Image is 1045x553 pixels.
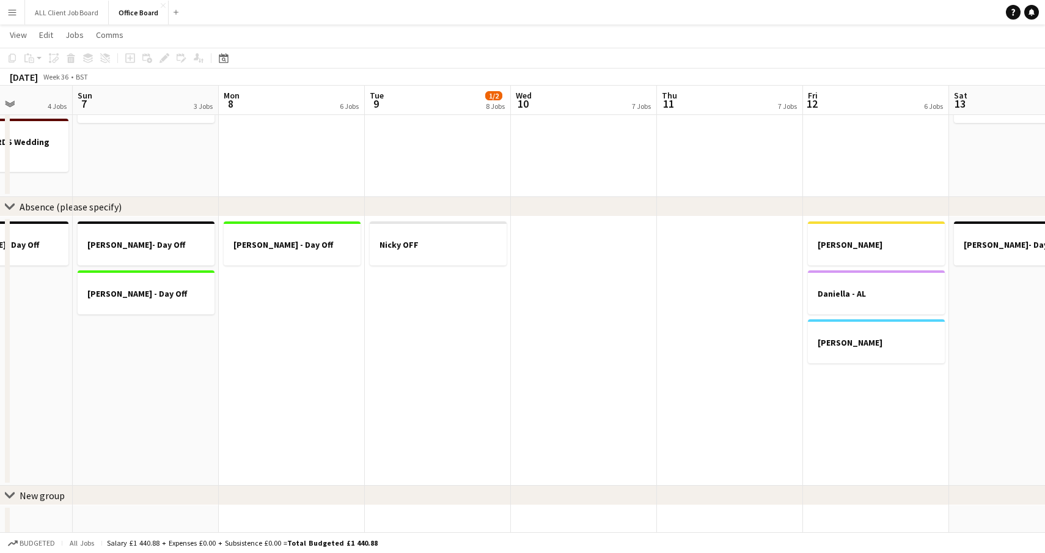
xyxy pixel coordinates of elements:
[370,90,384,101] span: Tue
[25,1,109,24] button: ALL Client Job Board
[660,97,677,111] span: 11
[808,337,945,348] h3: [PERSON_NAME]
[778,102,797,111] div: 7 Jobs
[287,538,378,547] span: Total Budgeted £1 440.88
[952,97,967,111] span: 13
[194,102,213,111] div: 3 Jobs
[109,1,169,24] button: Office Board
[20,539,55,547] span: Budgeted
[516,90,532,101] span: Wed
[340,102,359,111] div: 6 Jobs
[6,536,57,550] button: Budgeted
[370,221,507,265] app-job-card: Nicky OFF
[61,27,89,43] a: Jobs
[514,97,532,111] span: 10
[91,27,128,43] a: Comms
[954,90,967,101] span: Sat
[808,90,818,101] span: Fri
[67,538,97,547] span: All jobs
[5,27,32,43] a: View
[78,270,215,314] app-job-card: [PERSON_NAME] - Day Off
[924,102,943,111] div: 6 Jobs
[65,29,84,40] span: Jobs
[224,90,240,101] span: Mon
[808,270,945,314] app-job-card: Daniella - AL
[808,239,945,250] h3: [PERSON_NAME]
[370,239,507,250] h3: Nicky OFF
[808,288,945,299] h3: Daniella - AL
[78,221,215,265] app-job-card: [PERSON_NAME]- Day Off
[107,538,378,547] div: Salary £1 440.88 + Expenses £0.00 + Subsistence £0.00 =
[39,29,53,40] span: Edit
[20,489,65,502] div: New group
[224,239,361,250] h3: [PERSON_NAME] - Day Off
[10,29,27,40] span: View
[486,102,505,111] div: 8 Jobs
[48,102,67,111] div: 4 Jobs
[632,102,651,111] div: 7 Jobs
[485,91,502,100] span: 1/2
[34,27,58,43] a: Edit
[76,72,88,81] div: BST
[368,97,384,111] span: 9
[78,90,92,101] span: Sun
[806,97,818,111] span: 12
[96,29,123,40] span: Comms
[10,71,38,83] div: [DATE]
[222,97,240,111] span: 8
[78,288,215,299] h3: [PERSON_NAME] - Day Off
[40,72,71,81] span: Week 36
[808,221,945,265] app-job-card: [PERSON_NAME]
[20,201,122,213] div: Absence (please specify)
[808,319,945,363] app-job-card: [PERSON_NAME]
[76,97,92,111] span: 7
[662,90,677,101] span: Thu
[78,239,215,250] h3: [PERSON_NAME]- Day Off
[224,221,361,265] app-job-card: [PERSON_NAME] - Day Off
